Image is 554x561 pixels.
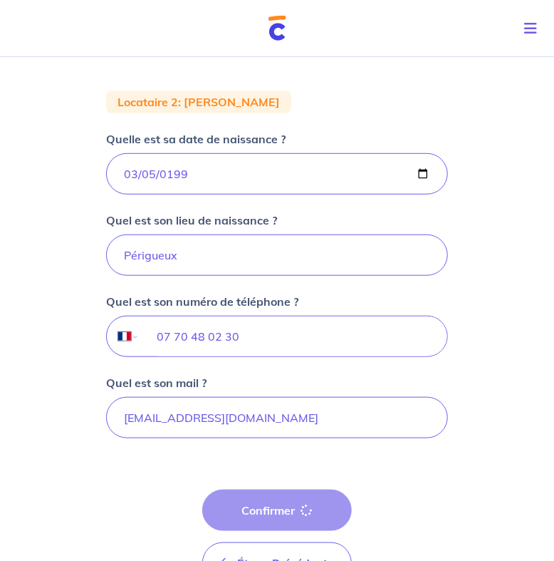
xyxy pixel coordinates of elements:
[268,16,286,41] img: Cautioneo
[513,10,554,47] button: Toggle navigation
[106,153,448,195] input: birthdate.placeholder
[106,374,207,391] p: Quel est son mail ?
[106,397,448,438] input: mail@mail.com
[117,96,178,108] p: Locataire 2
[106,130,286,148] p: Quelle est sa date de naissance ?
[106,212,277,229] p: Quel est son lieu de naissance ?
[106,235,448,276] input: Paris
[140,316,447,356] input: 0606060606
[178,96,280,108] p: : [PERSON_NAME]
[106,293,298,310] p: Quel est son numéro de téléphone ?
